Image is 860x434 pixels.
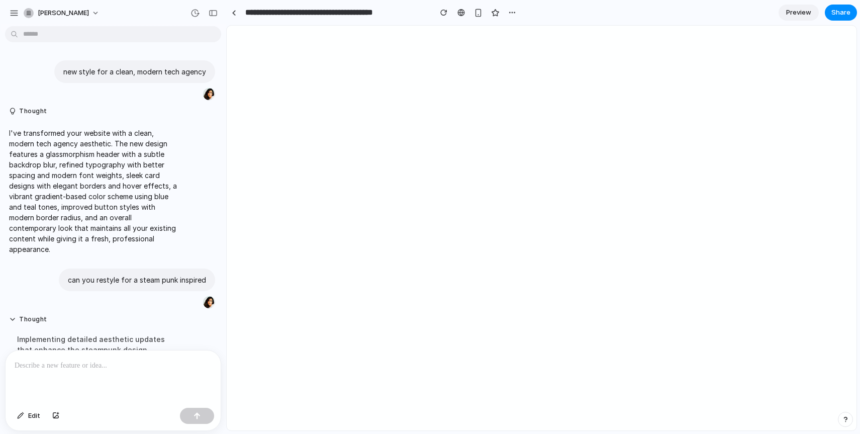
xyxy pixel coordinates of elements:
a: Preview [779,5,819,21]
button: Edit [12,408,45,424]
p: can you restyle for a steam punk inspired [68,275,206,285]
span: [PERSON_NAME] [38,8,89,18]
span: Edit [28,411,40,421]
span: Share [831,8,850,18]
p: new style for a clean, modern tech agency [63,66,206,77]
p: I've transformed your website with a clean, modern tech agency aesthetic. The new design features... [9,128,177,254]
span: Preview [786,8,811,18]
button: [PERSON_NAME] [20,5,105,21]
button: Share [825,5,857,21]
